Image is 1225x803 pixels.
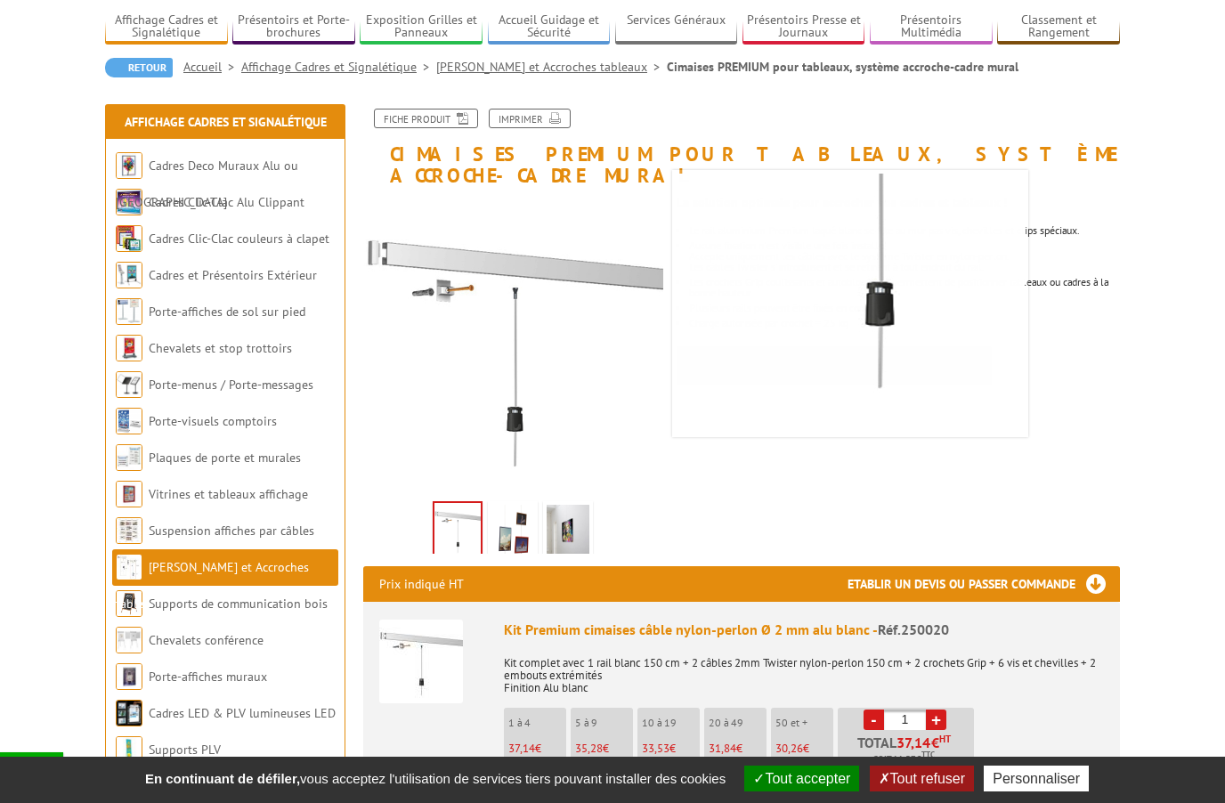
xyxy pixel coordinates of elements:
a: [PERSON_NAME] et Accroches tableaux [436,59,667,75]
p: € [709,742,767,755]
span: vous acceptez l'utilisation de services tiers pouvant installer des cookies [136,771,734,786]
a: Plaques de porte et murales [149,450,301,466]
img: Porte-affiches muraux [116,663,142,690]
a: Cadres Clic-Clac couleurs à clapet [149,231,329,247]
li: Cimaises PREMIUM pour tableaux, système accroche-cadre mural [667,58,1018,76]
img: 250020_kit_premium_cimaises_cable.jpg [491,505,534,560]
sup: TTC [921,750,935,759]
a: Cadres Deco Muraux Alu ou [GEOGRAPHIC_DATA] [116,158,298,210]
span: 30,26 [775,741,803,756]
img: Cadres Deco Muraux Alu ou Bois [116,152,142,179]
img: Kit Premium cimaises câble nylon-perlon Ø 2 mm alu blanc [379,620,463,703]
img: Porte-affiches de sol sur pied [116,298,142,325]
a: Porte-affiches muraux [149,669,267,685]
img: Vitrines et tableaux affichage [116,481,142,507]
div: Kit Premium cimaises câble nylon-perlon Ø 2 mm alu blanc - [504,620,1104,640]
a: Présentoirs Multimédia [870,12,993,42]
a: + [926,710,946,730]
a: Retour [105,58,173,77]
a: Porte-menus / Porte-messages [149,377,313,393]
span: 31,84 [709,741,736,756]
a: Cadres Clic-Clac Alu Clippant [149,194,304,210]
img: Porte-menus / Porte-messages [116,371,142,398]
strong: En continuant de défiler, [145,771,300,786]
a: Porte-affiches de sol sur pied [149,304,305,320]
a: Classement et Rangement [997,12,1120,42]
img: Cadres Clic-Clac couleurs à clapet [116,225,142,252]
span: 37,14 [896,735,931,750]
img: Cadres LED & PLV lumineuses LED [116,700,142,726]
p: 5 à 9 [575,717,633,729]
span: 35,28 [575,741,603,756]
p: Total [842,735,974,766]
a: Accueil [183,59,241,75]
img: rail_cimaise_horizontal_fixation_installation_cadre_decoration_tableau_vernissage_exposition_affi... [547,505,589,560]
a: Accueil Guidage et Sécurité [488,12,611,42]
p: € [642,742,700,755]
a: Supports PLV [149,742,221,758]
a: Services Généraux [615,12,738,42]
a: Chevalets et stop trottoirs [149,340,292,356]
p: Kit complet avec 1 rail blanc 150 cm + 2 câbles 2mm Twister nylon-perlon 150 cm + 2 crochets Grip... [504,645,1104,694]
p: 50 et + [775,717,833,729]
a: Cadres LED & PLV lumineuses LED [149,705,336,721]
span: € [931,735,939,750]
p: Prix indiqué HT [379,566,464,602]
h3: Etablir un devis ou passer commande [848,566,1120,602]
a: Imprimer [489,109,571,128]
a: - [864,710,884,730]
img: cimaises_250020.jpg [363,195,663,495]
a: Exposition Grilles et Panneaux [360,12,483,42]
p: 1 à 4 [508,717,566,729]
span: 33,53 [642,741,669,756]
img: Cadres et Présentoirs Extérieur [116,262,142,288]
span: 37,14 [508,741,535,756]
span: Soit € [873,752,935,766]
a: Présentoirs et Porte-brochures [232,12,355,42]
button: Personnaliser (fenêtre modale) [984,766,1089,791]
img: Chevalets et stop trottoirs [116,335,142,361]
a: Supports de communication bois [149,596,328,612]
sup: HT [939,733,951,745]
button: Tout accepter [744,766,859,791]
p: € [775,742,833,755]
a: Affichage Cadres et Signalétique [105,12,228,42]
img: Supports PLV [116,736,142,763]
a: Chevalets conférence [149,632,264,648]
a: Présentoirs Presse et Journaux [742,12,865,42]
span: Réf.250020 [878,620,949,638]
a: [PERSON_NAME] et Accroches tableaux [116,559,309,612]
p: 10 à 19 [642,717,700,729]
img: Chevalets conférence [116,627,142,653]
button: Tout refuser [870,766,974,791]
h1: Cimaises PREMIUM pour tableaux, système accroche-cadre mural [350,109,1133,186]
a: Fiche produit [374,109,478,128]
span: 44,57 [892,752,916,766]
p: € [575,742,633,755]
img: cimaises_250020.jpg [434,503,481,558]
p: € [508,742,566,755]
a: Affichage Cadres et Signalétique [241,59,436,75]
img: Suspension affiches par câbles [116,517,142,544]
a: Affichage Cadres et Signalétique [125,114,327,130]
a: Suspension affiches par câbles [149,523,314,539]
img: Cimaises et Accroches tableaux [116,554,142,580]
a: Cadres et Présentoirs Extérieur [149,267,317,283]
img: Porte-visuels comptoirs [116,408,142,434]
a: Vitrines et tableaux affichage [149,486,308,502]
p: 20 à 49 [709,717,767,729]
img: Plaques de porte et murales [116,444,142,471]
a: Porte-visuels comptoirs [149,413,277,429]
